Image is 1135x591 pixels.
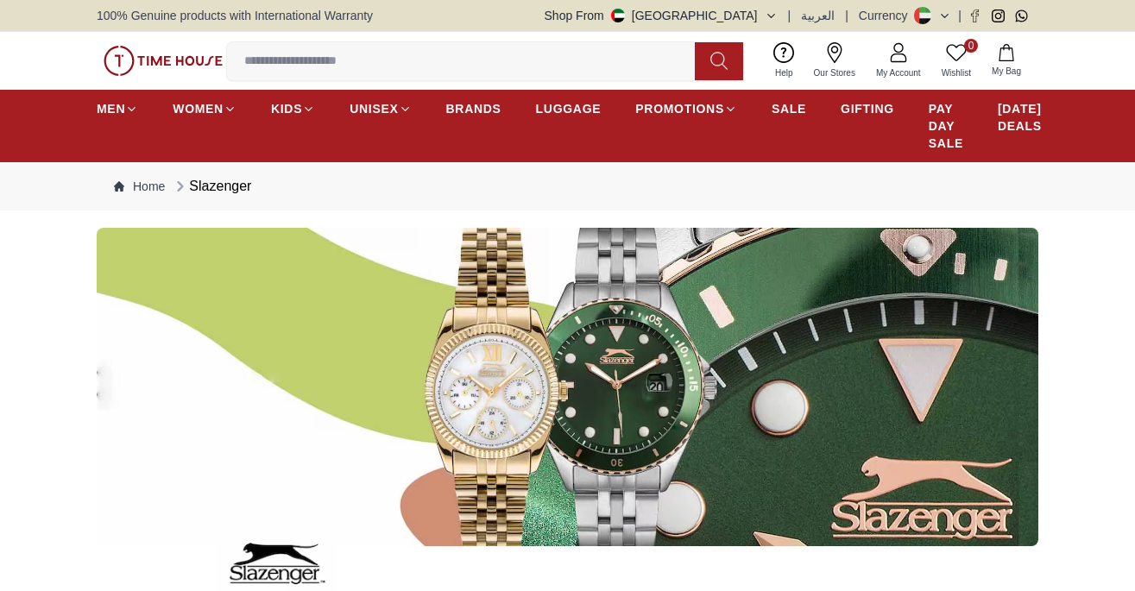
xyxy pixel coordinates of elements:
[536,93,602,124] a: LUGGAGE
[611,9,625,22] img: United Arab Emirates
[964,39,978,53] span: 0
[1015,9,1028,22] a: Whatsapp
[958,7,962,24] span: |
[801,7,835,24] button: العربية
[446,93,501,124] a: BRANDS
[992,9,1005,22] a: Instagram
[104,46,223,76] img: ...
[635,93,737,124] a: PROMOTIONS
[172,176,251,197] div: Slazenger
[998,93,1042,141] a: [DATE] DEALS
[772,93,806,124] a: SALE
[985,65,1028,78] span: My Bag
[271,100,302,117] span: KIDS
[929,100,963,152] span: PAY DAY SALE
[804,39,866,83] a: Our Stores
[114,178,165,195] a: Home
[841,100,894,117] span: GIFTING
[981,41,1031,81] button: My Bag
[545,7,778,24] button: Shop From[GEOGRAPHIC_DATA]
[97,228,1038,546] img: ...
[350,93,411,124] a: UNISEX
[807,66,862,79] span: Our Stores
[446,100,501,117] span: BRANDS
[931,39,981,83] a: 0Wishlist
[635,100,724,117] span: PROMOTIONS
[968,9,981,22] a: Facebook
[788,7,791,24] span: |
[173,100,224,117] span: WOMEN
[350,100,398,117] span: UNISEX
[173,93,236,124] a: WOMEN
[998,100,1042,135] span: [DATE] DEALS
[841,93,894,124] a: GIFTING
[869,66,928,79] span: My Account
[536,100,602,117] span: LUGGAGE
[97,162,1038,211] nav: Breadcrumb
[859,7,915,24] div: Currency
[271,93,315,124] a: KIDS
[768,66,800,79] span: Help
[97,7,373,24] span: 100% Genuine products with International Warranty
[772,100,806,117] span: SALE
[929,93,963,159] a: PAY DAY SALE
[97,93,138,124] a: MEN
[97,100,125,117] span: MEN
[935,66,978,79] span: Wishlist
[765,39,804,83] a: Help
[845,7,848,24] span: |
